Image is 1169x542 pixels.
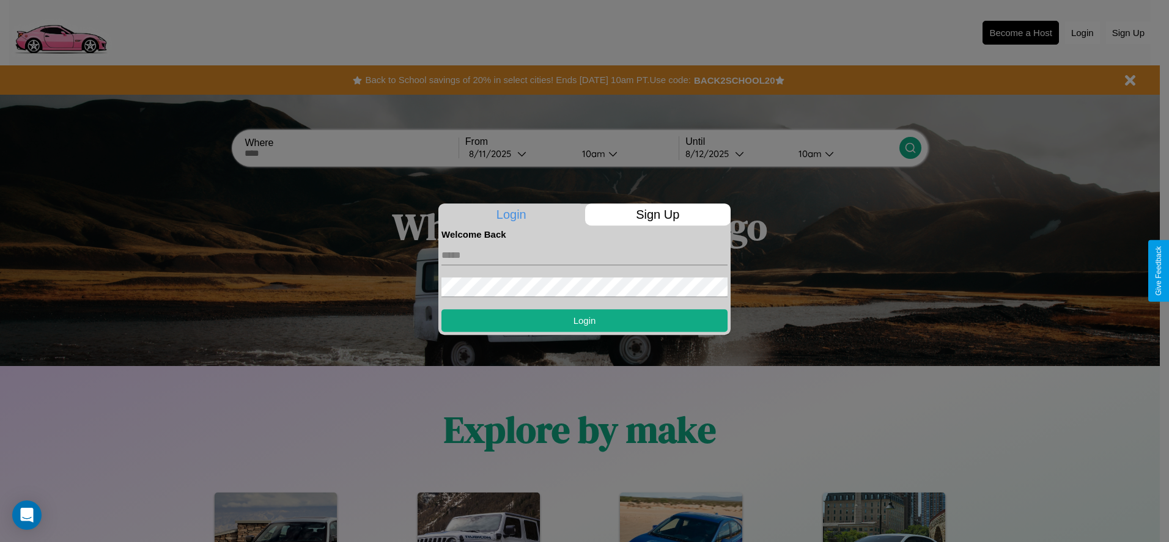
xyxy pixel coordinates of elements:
button: Login [441,309,728,332]
p: Sign Up [585,203,731,225]
h4: Welcome Back [441,229,728,240]
div: Open Intercom Messenger [12,500,42,530]
div: Give Feedback [1154,246,1163,296]
p: Login [438,203,584,225]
